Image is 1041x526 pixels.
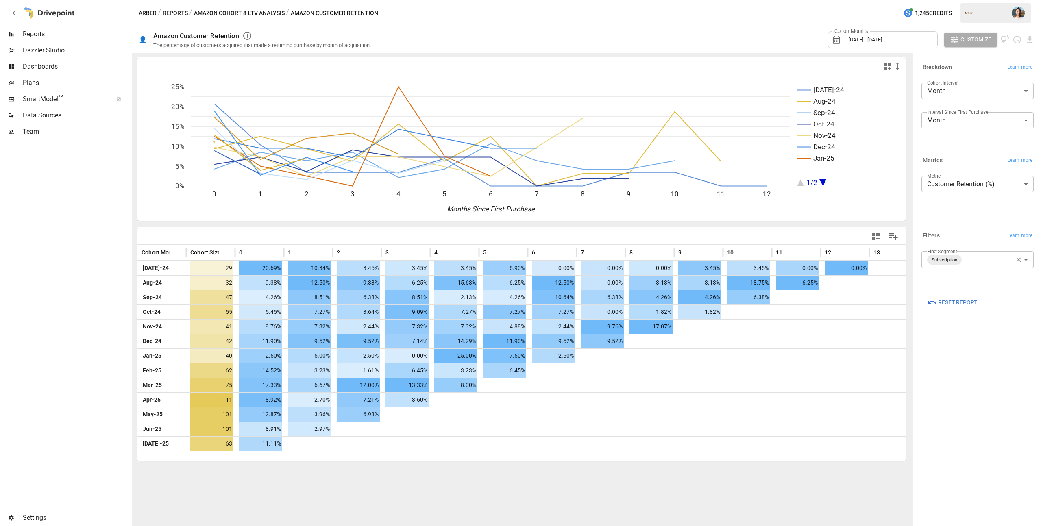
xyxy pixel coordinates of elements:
button: Sort [634,247,645,258]
span: 3.45% [727,261,770,275]
button: Sort [783,247,795,258]
span: 0.00% [581,305,624,319]
span: 0.00% [825,261,868,275]
span: Plans [23,78,130,88]
span: 3.45% [678,261,721,275]
span: Dec-24 [142,334,163,348]
h6: Breakdown [923,63,952,72]
span: 12.00% [337,378,380,392]
span: 3.13% [678,276,721,290]
span: 3 [385,248,389,256]
span: 6.38% [581,290,624,304]
span: 7.27% [288,305,331,319]
span: SmartModel [23,94,107,104]
span: 10.64% [532,290,575,304]
div: Amazon Customer Retention [153,32,239,40]
span: 8.51% [385,290,429,304]
span: Customize [960,35,991,45]
button: Download report [1025,35,1034,44]
text: [DATE]-24 [813,86,844,94]
span: 0.00% [581,261,624,275]
div: Arber [965,11,1007,15]
span: 10.34% [288,261,331,275]
text: 5% [175,162,184,170]
span: 2 [337,248,340,256]
h6: Filters [923,231,940,240]
span: 9.52% [581,334,624,348]
span: 111 [190,393,233,407]
div: / [158,8,161,18]
text: Dec-24 [813,143,835,151]
span: 4 [434,248,438,256]
button: View documentation [1000,33,1010,47]
button: Sort [487,247,499,258]
span: Dazzler Studio [23,46,130,55]
span: 4.26% [483,290,526,304]
span: [DATE] - [DATE] [849,37,882,43]
span: 1.82% [629,305,673,319]
span: 1.61% [337,363,380,378]
span: 13.33% [385,378,429,392]
span: 9 [678,248,682,256]
span: 14.29% [434,334,477,348]
text: Nov-24 [813,131,836,139]
span: Jun-25 [142,422,163,436]
span: 9.52% [532,334,575,348]
text: 0 [212,190,216,198]
span: 2.97% [288,422,331,436]
span: 0.00% [581,276,624,290]
span: 7.32% [434,320,477,334]
button: Schedule report [1013,35,1022,44]
button: Customize [944,33,997,47]
span: Learn more [1007,63,1032,72]
div: A chart. [137,74,906,221]
span: 7.50% [483,349,526,363]
button: Sort [438,247,450,258]
text: 20% [171,102,184,111]
span: 6.45% [385,363,429,378]
span: 3.60% [385,393,429,407]
span: 17.33% [239,378,282,392]
button: Sort [682,247,694,258]
text: 11 [717,190,725,198]
span: 3.13% [629,276,673,290]
span: 4.26% [629,290,673,304]
span: 63 [190,437,233,451]
span: Reset Report [938,298,977,308]
span: 11.90% [483,334,526,348]
span: 2.44% [532,320,575,334]
text: 5 [442,190,446,198]
span: 5.00% [288,349,331,363]
button: Sort [585,247,596,258]
span: 75 [190,378,233,392]
span: 13 [873,248,880,256]
button: Sort [220,247,231,258]
span: 0 [239,248,242,256]
div: 👤 [139,36,147,43]
span: Feb-25 [142,363,163,378]
text: Aug-24 [813,97,836,105]
text: Months Since First Purchase [447,205,535,213]
span: Reports [23,29,130,39]
span: Learn more [1007,232,1032,240]
span: 14.52% [239,363,282,378]
span: 55 [190,305,233,319]
span: Team [23,127,130,137]
span: 25.00% [434,349,477,363]
div: Month [921,112,1034,128]
span: 9.38% [239,276,282,290]
text: 10% [171,142,184,150]
span: 8.91% [239,422,282,436]
span: 0.00% [532,261,575,275]
span: 6.25% [385,276,429,290]
button: Reports [163,8,188,18]
span: 29 [190,261,233,275]
span: 2.13% [434,290,477,304]
span: 7.27% [532,305,575,319]
span: Apr-25 [142,393,162,407]
button: Sort [390,247,401,258]
label: Metric [927,172,941,179]
text: 12 [763,190,771,198]
span: 40 [190,349,233,363]
span: 9.09% [385,305,429,319]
